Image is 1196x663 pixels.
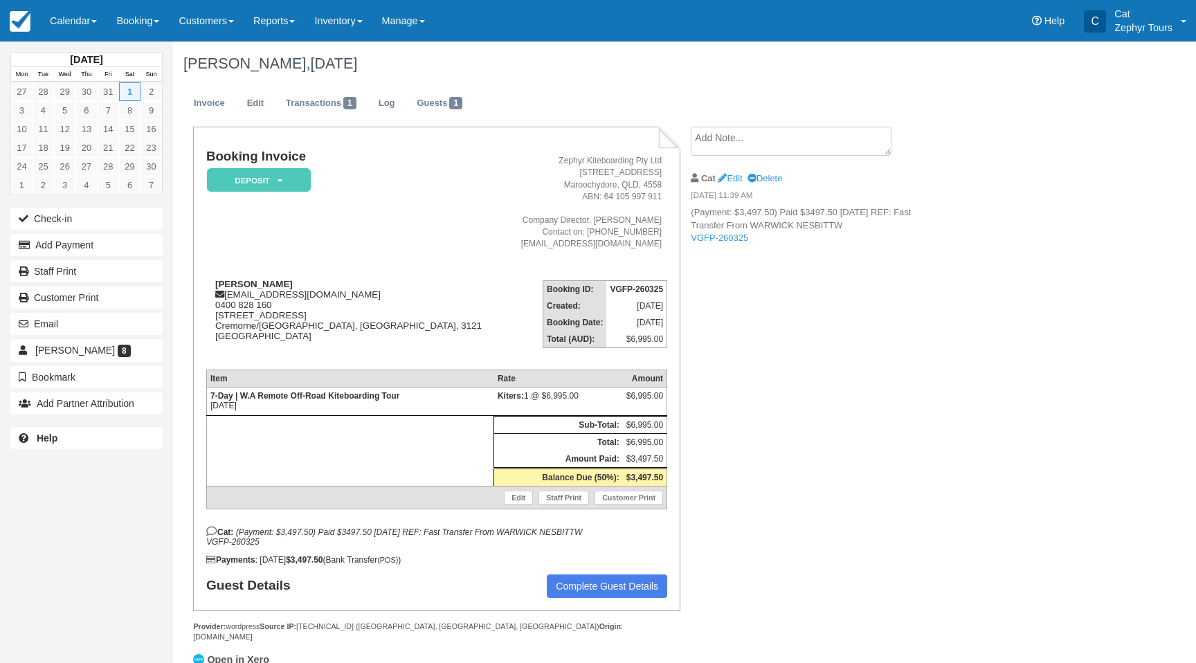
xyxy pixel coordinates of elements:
[33,82,54,101] a: 28
[75,101,97,120] a: 6
[75,138,97,157] a: 20
[599,622,621,630] strong: Origin
[606,331,667,348] td: $6,995.00
[206,527,233,537] strong: Cat:
[119,67,141,82] th: Sat
[377,556,398,564] small: (POS)
[75,82,97,101] a: 30
[11,120,33,138] a: 10
[237,90,274,117] a: Edit
[606,298,667,314] td: [DATE]
[11,67,33,82] th: Mon
[141,67,162,82] th: Sun
[10,392,163,415] button: Add Partner Attribution
[37,433,57,444] b: Help
[11,176,33,194] a: 1
[206,555,667,565] div: : [DATE] (Bank Transfer )
[119,101,141,120] a: 8
[343,97,356,109] span: 1
[509,155,662,250] address: Zephyr Kiteboarding Pty Ltd [STREET_ADDRESS] Maroochydore, QLD, 4558 ABN: 64 105 997 911 Company ...
[206,370,493,387] th: Item
[1032,16,1042,26] i: Help
[206,149,503,164] h1: Booking Invoice
[1044,15,1065,26] span: Help
[54,176,75,194] a: 3
[494,416,623,433] th: Sub-Total:
[33,157,54,176] a: 25
[193,622,226,630] strong: Provider:
[498,391,524,401] strong: Kiters
[119,120,141,138] a: 15
[33,176,54,194] a: 2
[543,314,607,331] th: Booking Date:
[494,387,623,415] td: 1 @ $6,995.00
[610,284,663,294] strong: VGFP-260325
[623,370,667,387] th: Amount
[118,345,131,357] span: 8
[10,208,163,230] button: Check-in
[207,168,311,192] em: Deposit
[54,138,75,157] a: 19
[10,366,163,388] button: Bookmark
[368,90,406,117] a: Log
[623,433,667,451] td: $6,995.00
[543,331,607,348] th: Total (AUD):
[54,157,75,176] a: 26
[494,451,623,469] th: Amount Paid:
[98,101,119,120] a: 7
[206,527,582,547] em: (Payment: $3,497.50) Paid $3497.50 [DATE] REF: Fast Transfer From WARWICK NESBITTW VGFP-260325
[718,173,742,183] a: Edit
[193,621,680,642] div: wordpress [TECHNICAL_ID] ([GEOGRAPHIC_DATA], [GEOGRAPHIC_DATA], [GEOGRAPHIC_DATA]) : [DOMAIN_NAME]
[11,157,33,176] a: 24
[606,314,667,331] td: [DATE]
[54,101,75,120] a: 5
[206,387,493,415] td: [DATE]
[11,82,33,101] a: 27
[626,473,663,482] strong: $3,497.50
[691,233,748,243] a: VGFP-260325
[206,555,255,565] strong: Payments
[183,90,235,117] a: Invoice
[623,451,667,469] td: $3,497.50
[98,82,119,101] a: 31
[206,578,304,593] strong: Guest Details
[747,173,782,183] a: Delete
[11,101,33,120] a: 3
[33,120,54,138] a: 11
[35,345,115,356] span: [PERSON_NAME]
[75,176,97,194] a: 4
[75,120,97,138] a: 13
[406,90,473,117] a: Guests1
[626,391,663,412] div: $6,995.00
[595,491,663,505] a: Customer Print
[1114,7,1172,21] p: Cat
[98,67,119,82] th: Fri
[119,157,141,176] a: 29
[54,120,75,138] a: 12
[141,101,162,120] a: 9
[11,138,33,157] a: 17
[141,120,162,138] a: 16
[141,176,162,194] a: 7
[119,138,141,157] a: 22
[75,157,97,176] a: 27
[215,279,293,289] strong: [PERSON_NAME]
[210,391,399,401] strong: 7-Day | W.A Remote Off-Road Kiteboarding Tour
[70,54,102,65] strong: [DATE]
[310,55,357,72] span: [DATE]
[260,622,296,630] strong: Source IP:
[33,67,54,82] th: Tue
[286,555,323,565] strong: $3,497.50
[538,491,589,505] a: Staff Print
[691,190,924,205] em: [DATE] 11:39 AM
[98,138,119,157] a: 21
[119,82,141,101] a: 1
[10,234,163,256] button: Add Payment
[1114,21,1172,35] p: Zephyr Tours
[98,120,119,138] a: 14
[10,427,163,449] a: Help
[10,260,163,282] a: Staff Print
[141,82,162,101] a: 2
[183,55,1060,72] h1: [PERSON_NAME],
[54,82,75,101] a: 29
